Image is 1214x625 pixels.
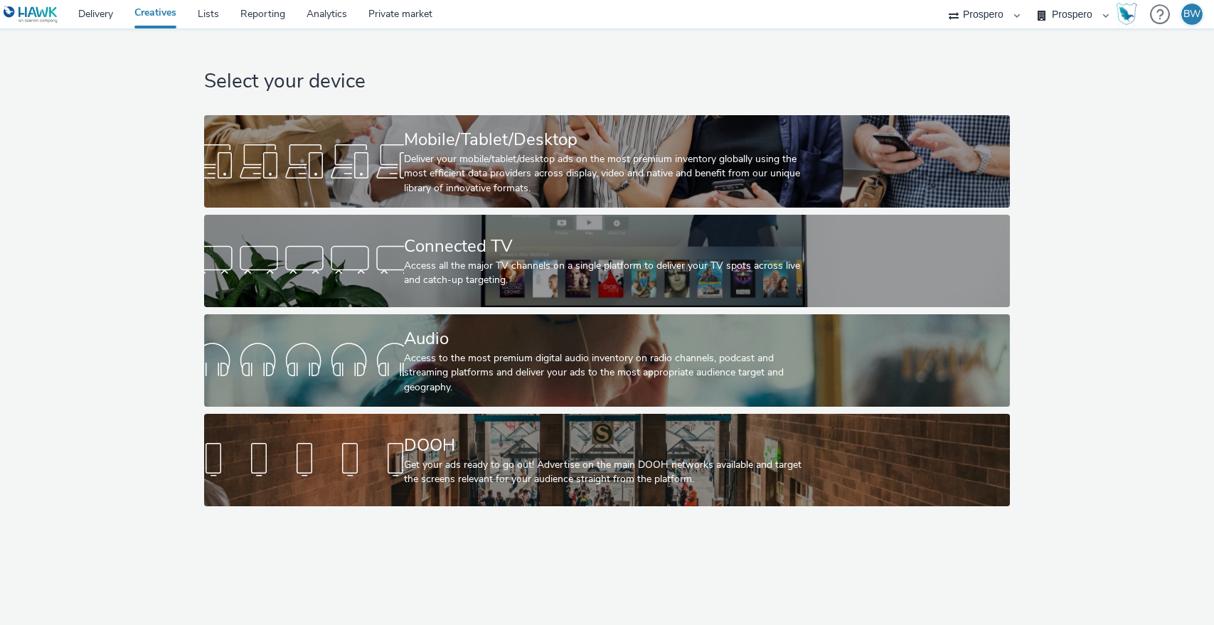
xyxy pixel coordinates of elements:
a: Mobile/Tablet/DesktopDeliver your mobile/tablet/desktop ads on the most premium inventory globall... [204,115,1010,208]
div: BW [1183,4,1200,25]
a: Hawk Academy [1116,3,1143,26]
div: Deliver your mobile/tablet/desktop ads on the most premium inventory globally using the most effi... [404,152,804,196]
img: undefined Logo [4,6,58,23]
div: Mobile/Tablet/Desktop [404,127,804,152]
img: Hawk Academy [1116,3,1137,26]
a: AudioAccess to the most premium digital audio inventory on radio channels, podcast and streaming ... [204,314,1010,407]
h1: Select your device [204,68,1010,95]
div: DOOH [404,433,804,458]
div: Audio [404,326,804,351]
div: Get your ads ready to go out! Advertise on the main DOOH networks available and target the screen... [404,458,804,487]
a: DOOHGet your ads ready to go out! Advertise on the main DOOH networks available and target the sc... [204,414,1010,506]
div: Access to the most premium digital audio inventory on radio channels, podcast and streaming platf... [404,351,804,395]
div: Connected TV [404,234,804,259]
a: Connected TVAccess all the major TV channels on a single platform to deliver your TV spots across... [204,215,1010,307]
div: Access all the major TV channels on a single platform to deliver your TV spots across live and ca... [404,259,804,288]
